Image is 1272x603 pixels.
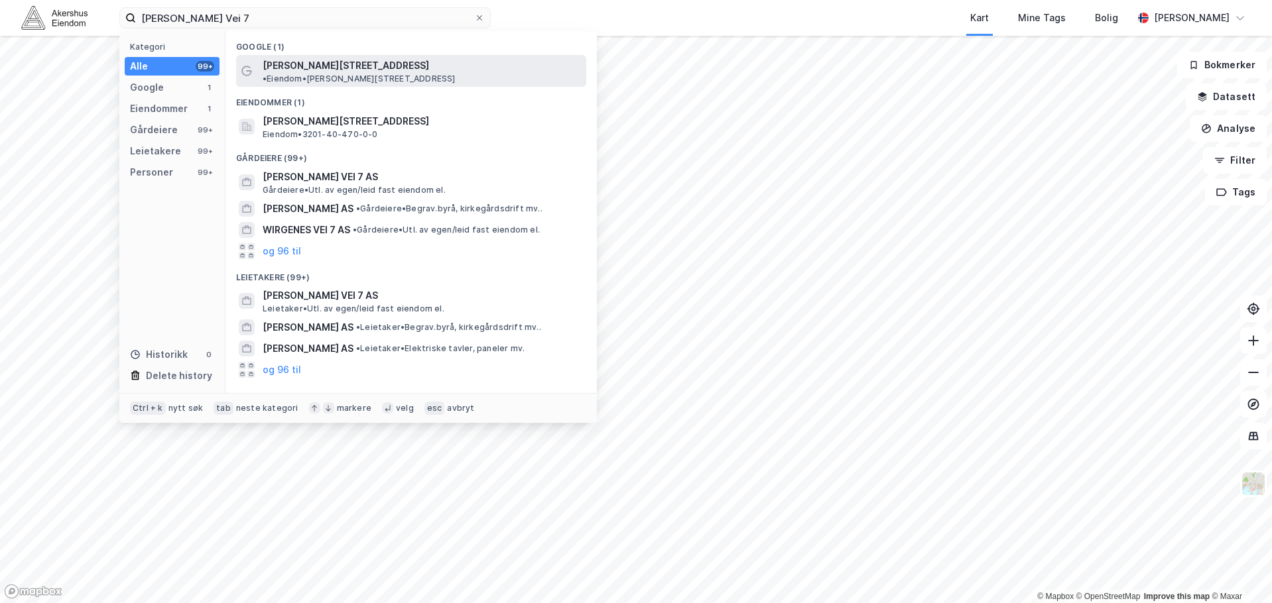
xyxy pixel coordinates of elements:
[263,288,581,303] span: [PERSON_NAME] VEI 7 AS
[225,262,597,286] div: Leietakere (99+)
[225,87,597,111] div: Eiendommer (1)
[136,8,474,28] input: Søk på adresse, matrikkel, gårdeiere, leietakere eller personer
[356,343,360,353] span: •
[263,74,267,83] span: •
[1018,10,1066,26] div: Mine Tags
[225,31,597,55] div: Google (1)
[263,362,301,378] button: og 96 til
[1144,592,1210,601] a: Improve this map
[130,80,164,95] div: Google
[4,584,62,599] a: Mapbox homepage
[196,61,214,72] div: 99+
[447,403,474,413] div: avbryt
[196,146,214,156] div: 99+
[970,10,989,26] div: Kart
[1203,147,1267,174] button: Filter
[225,380,597,404] div: Personer (99+)
[1154,10,1230,26] div: [PERSON_NAME]
[263,185,446,195] span: Gårdeiere • Utl. av egen/leid fast eiendom el.
[204,103,214,114] div: 1
[356,203,542,214] span: Gårdeiere • Begrav.byrå, kirkegårdsdrift mv..
[1177,52,1267,78] button: Bokmerker
[196,125,214,135] div: 99+
[353,225,540,235] span: Gårdeiere • Utl. av egen/leid fast eiendom el.
[130,101,188,117] div: Eiendommer
[263,341,353,356] span: [PERSON_NAME] AS
[214,402,233,415] div: tab
[263,169,581,185] span: [PERSON_NAME] VEI 7 AS
[204,82,214,93] div: 1
[353,225,357,235] span: •
[263,222,350,238] span: WIRGENES VEI 7 AS
[1037,592,1074,601] a: Mapbox
[130,58,148,74] div: Alle
[168,403,204,413] div: nytt søk
[1076,592,1141,601] a: OpenStreetMap
[236,403,298,413] div: neste kategori
[1206,539,1272,603] iframe: Chat Widget
[263,113,581,129] span: [PERSON_NAME][STREET_ADDRESS]
[146,368,212,384] div: Delete history
[1190,115,1267,142] button: Analyse
[204,349,214,360] div: 0
[263,243,301,259] button: og 96 til
[356,343,525,354] span: Leietaker • Elektriske tavler, paneler mv.
[356,203,360,213] span: •
[263,201,353,217] span: [PERSON_NAME] AS
[263,319,353,335] span: [PERSON_NAME] AS
[130,347,188,362] div: Historikk
[263,58,429,74] span: [PERSON_NAME][STREET_ADDRESS]
[130,164,173,180] div: Personer
[1205,179,1267,205] button: Tags
[424,402,445,415] div: esc
[263,74,456,84] span: Eiendom • [PERSON_NAME][STREET_ADDRESS]
[1095,10,1118,26] div: Bolig
[130,402,166,415] div: Ctrl + k
[130,143,181,159] div: Leietakere
[356,322,541,333] span: Leietaker • Begrav.byrå, kirkegårdsdrift mv..
[225,142,597,166] div: Gårdeiere (99+)
[130,42,220,52] div: Kategori
[263,129,378,140] span: Eiendom • 3201-40-470-0-0
[396,403,414,413] div: velg
[21,6,88,29] img: akershus-eiendom-logo.9091f326c980b4bce74ccdd9f866810c.svg
[130,122,178,138] div: Gårdeiere
[356,322,360,332] span: •
[337,403,371,413] div: markere
[263,303,444,314] span: Leietaker • Utl. av egen/leid fast eiendom el.
[1186,83,1267,110] button: Datasett
[1241,471,1266,496] img: Z
[196,167,214,178] div: 99+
